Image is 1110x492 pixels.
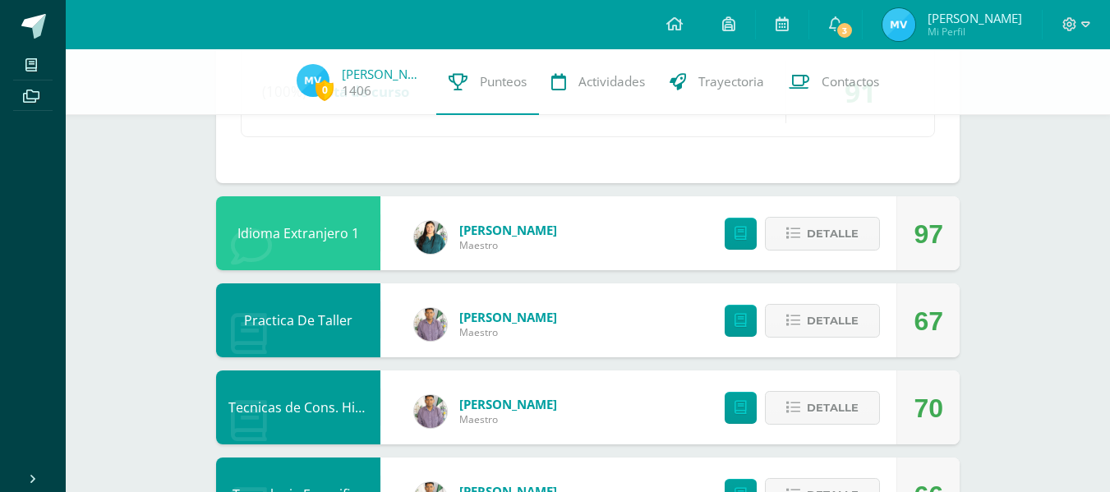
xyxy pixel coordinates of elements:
div: 70 [914,371,943,445]
a: [PERSON_NAME] [342,66,424,82]
a: [PERSON_NAME] [459,222,557,238]
span: [PERSON_NAME] [928,10,1022,26]
a: Trayectoria [657,49,776,115]
div: Idioma Extranjero 1 [216,196,380,270]
img: c3400c0e65685a5fdbd3741e02c5c4f3.png [297,64,329,97]
a: Contactos [776,49,891,115]
img: f58bb6038ea3a85f08ed05377cd67300.png [414,221,447,254]
span: Maestro [459,325,557,339]
span: Mi Perfil [928,25,1022,39]
span: Detalle [807,218,859,249]
button: Detalle [765,217,880,251]
button: Detalle [765,304,880,338]
a: 1406 [342,82,371,99]
img: c3400c0e65685a5fdbd3741e02c5c4f3.png [882,8,915,41]
span: Punteos [480,73,527,90]
span: Detalle [807,393,859,423]
a: Punteos [436,49,539,115]
span: Maestro [459,412,557,426]
div: Practica De Taller [216,283,380,357]
img: b08e72ae1415402f2c8bd1f3d2cdaa84.png [414,395,447,428]
span: Maestro [459,238,557,252]
a: Actividades [539,49,657,115]
button: Detalle [765,391,880,425]
div: 67 [914,284,943,358]
span: Actividades [578,73,645,90]
a: [PERSON_NAME] [459,396,557,412]
span: 3 [836,21,854,39]
div: 97 [914,197,943,271]
a: [PERSON_NAME] [459,309,557,325]
span: Contactos [822,73,879,90]
img: b08e72ae1415402f2c8bd1f3d2cdaa84.png [414,308,447,341]
span: Detalle [807,306,859,336]
div: Tecnicas de Cons. Higiene y seg. [216,370,380,444]
span: 0 [315,80,334,100]
span: Trayectoria [698,73,764,90]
